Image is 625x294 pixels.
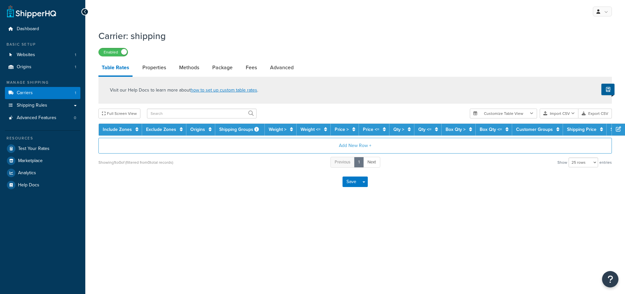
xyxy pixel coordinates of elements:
a: Qty <= [418,126,431,133]
span: Analytics [18,170,36,176]
button: Import CSV [540,109,578,118]
span: Websites [17,52,35,58]
button: Open Resource Center [602,271,618,287]
span: Next [367,159,376,165]
a: Analytics [5,167,80,179]
a: Box Qty <= [480,126,502,133]
a: Marketplace [5,155,80,167]
span: 1 [75,90,76,96]
span: Help Docs [18,182,39,188]
label: Enabled [99,48,128,56]
div: Resources [5,136,80,141]
a: Carriers1 [5,87,80,99]
th: Shipping Groups [215,124,265,136]
a: Price > [335,126,349,133]
h1: Carrier: shipping [98,30,604,42]
a: Origins1 [5,61,80,73]
a: Fees [242,60,260,75]
span: Origins [17,64,31,70]
span: entries [599,158,612,167]
li: Origins [5,61,80,73]
a: Next [363,157,380,168]
a: Methods [176,60,202,75]
a: Advanced Features0 [5,112,80,124]
a: Exclude Zones [146,126,176,133]
button: Full Screen View [98,109,140,118]
p: Visit our Help Docs to learn more about . [110,87,258,94]
span: 0 [74,115,76,121]
li: Advanced Features [5,112,80,124]
button: Export CSV [578,109,612,118]
a: Box Qty > [446,126,466,133]
span: Show [557,158,567,167]
a: Shipping Rules [5,99,80,112]
a: how to set up custom table rates [191,87,257,94]
button: Save [343,177,360,187]
a: Test Your Rates [5,143,80,155]
a: Include Zones [103,126,132,133]
a: Origins [190,126,205,133]
input: Search [147,109,257,118]
a: 1 [354,157,364,168]
li: Carriers [5,87,80,99]
a: Properties [139,60,169,75]
li: Websites [5,49,80,61]
a: Price <= [363,126,379,133]
a: Table Rates [98,60,133,77]
div: Showing 1 to 0 of (filtered from 0 total records) [98,158,173,167]
a: Weight <= [301,126,321,133]
button: Add New Row + [98,138,612,154]
span: Dashboard [17,26,39,32]
span: Shipping Rules [17,103,47,108]
a: Previous [330,157,355,168]
button: Show Help Docs [601,84,615,95]
span: Test Your Rates [18,146,50,152]
div: Basic Setup [5,42,80,47]
a: Websites1 [5,49,80,61]
span: 1 [75,64,76,70]
a: Package [209,60,236,75]
span: Carriers [17,90,33,96]
a: Weight > [269,126,286,133]
span: Advanced Features [17,115,56,121]
a: Advanced [267,60,297,75]
a: Dashboard [5,23,80,35]
a: Help Docs [5,179,80,191]
button: Customize Table View [470,109,537,118]
a: Customer Groups [516,126,553,133]
div: Manage Shipping [5,80,80,85]
span: 1 [75,52,76,58]
span: Previous [335,159,350,165]
a: Shipping Price [567,126,596,133]
span: Marketplace [18,158,43,164]
a: Qty > [393,126,404,133]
